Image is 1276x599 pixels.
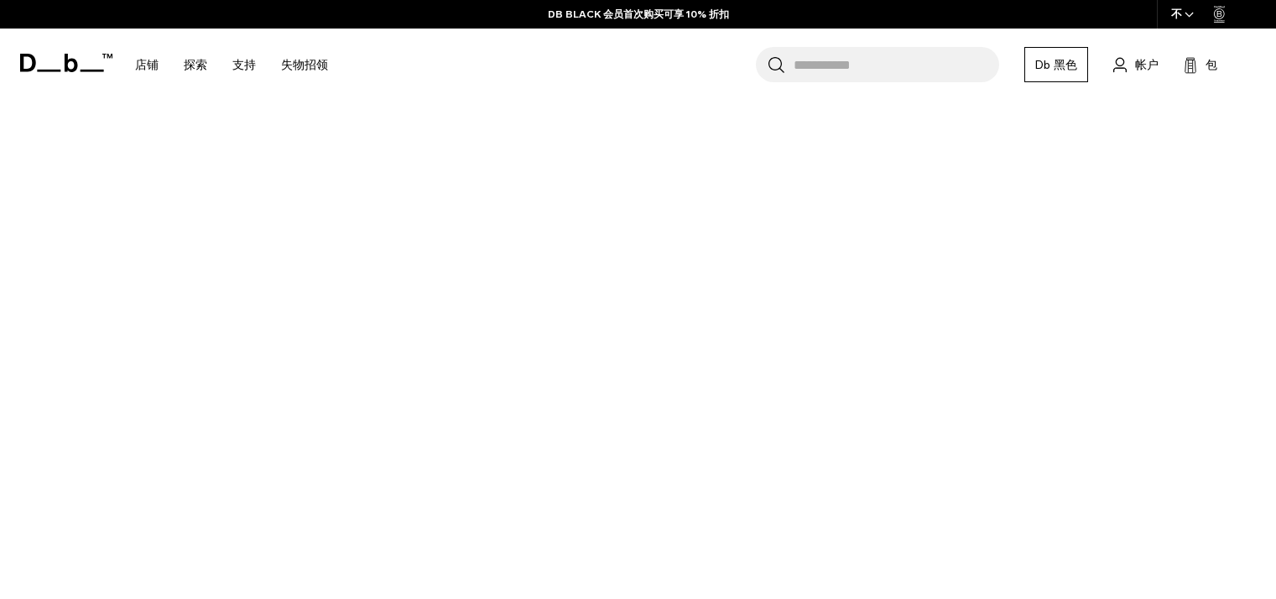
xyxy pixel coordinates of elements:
[1113,55,1159,75] a: 帐户
[1035,58,1077,72] font: Db 黑色
[281,35,328,95] a: 失物招领
[1206,58,1217,72] font: 包
[232,35,256,95] a: 支持
[184,58,207,72] font: 探索
[232,58,256,72] font: 支持
[1024,47,1088,82] a: Db 黑色
[1184,55,1217,75] button: 包
[281,58,328,72] font: 失物招领
[184,35,207,95] a: 探索
[1171,8,1182,20] font: 不
[1135,58,1159,72] font: 帐户
[135,35,159,95] a: 店铺
[548,8,729,20] font: DB BLACK 会员首次购买可享 10% 折扣
[122,29,341,102] nav: 主导航
[135,58,159,72] font: 店铺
